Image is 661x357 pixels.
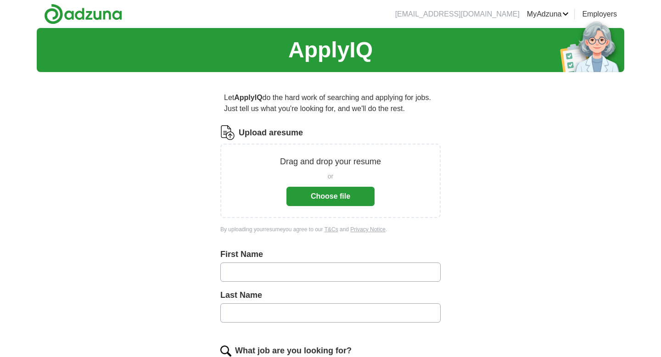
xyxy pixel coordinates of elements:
[239,127,303,139] label: Upload a resume
[220,248,441,261] label: First Name
[325,226,338,233] a: T&Cs
[395,9,520,20] li: [EMAIL_ADDRESS][DOMAIN_NAME]
[234,94,262,101] strong: ApplyIQ
[220,125,235,140] img: CV Icon
[220,289,441,301] label: Last Name
[280,156,381,168] p: Drag and drop your resume
[220,89,441,118] p: Let do the hard work of searching and applying for jobs. Just tell us what you're looking for, an...
[328,172,333,181] span: or
[220,225,441,234] div: By uploading your resume you agree to our and .
[527,9,569,20] a: MyAdzuna
[582,9,617,20] a: Employers
[235,345,352,357] label: What job are you looking for?
[288,33,373,67] h1: ApplyIQ
[286,187,375,206] button: Choose file
[44,4,122,24] img: Adzuna logo
[350,226,386,233] a: Privacy Notice
[220,346,231,357] img: search.png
